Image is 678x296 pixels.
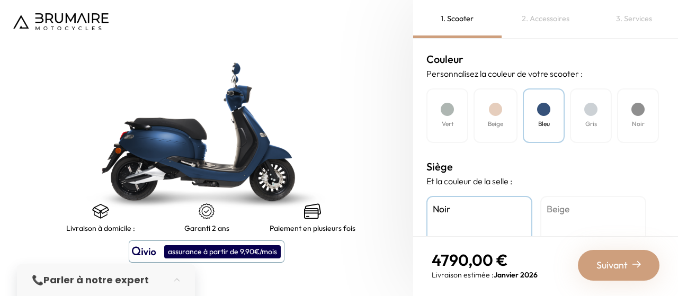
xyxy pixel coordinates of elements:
[538,119,550,129] h4: Bleu
[92,203,109,220] img: shipping.png
[488,119,503,129] h4: Beige
[184,224,229,232] p: Garanti 2 ans
[547,202,640,216] h4: Beige
[426,51,665,67] h3: Couleur
[132,245,156,258] img: logo qivio
[304,203,321,220] img: credit-cards.png
[426,175,665,187] p: Et la couleur de la selle :
[270,224,355,232] p: Paiement en plusieurs fois
[426,159,665,175] h3: Siège
[494,270,538,280] span: Janvier 2026
[164,245,281,258] div: assurance à partir de 9,90€/mois
[632,260,641,268] img: right-arrow-2.png
[433,202,526,216] h4: Noir
[129,240,284,263] button: assurance à partir de 9,90€/mois
[426,67,665,80] p: Personnalisez la couleur de votre scooter :
[432,270,538,280] p: Livraison estimée :
[442,119,453,129] h4: Vert
[432,250,538,270] p: 4790,00 €
[585,119,597,129] h4: Gris
[66,224,135,232] p: Livraison à domicile :
[596,258,628,273] span: Suivant
[198,203,215,220] img: certificat-de-garantie.png
[632,119,645,129] h4: Noir
[13,13,109,30] img: Logo de Brumaire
